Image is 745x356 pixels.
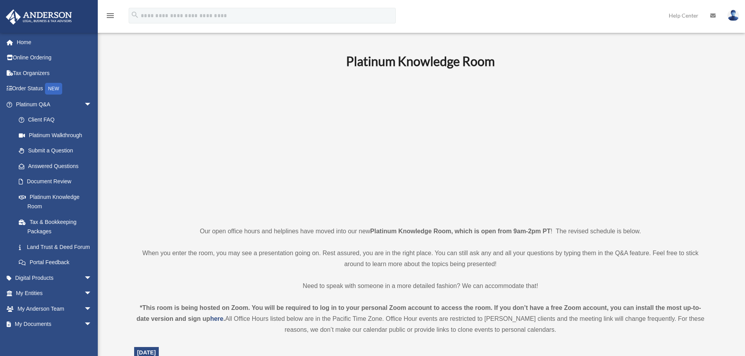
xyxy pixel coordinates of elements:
[5,34,104,50] a: Home
[11,143,104,159] a: Submit a Question
[11,239,104,255] a: Land Trust & Deed Forum
[5,97,104,112] a: Platinum Q&Aarrow_drop_down
[4,9,74,25] img: Anderson Advisors Platinum Portal
[134,302,707,335] div: All Office Hours listed below are in the Pacific Time Zone. Office Hour events are restricted to ...
[134,281,707,292] p: Need to speak with someone in a more detailed fashion? We can accommodate that!
[5,270,104,286] a: Digital Productsarrow_drop_down
[223,315,225,322] strong: .
[84,97,100,113] span: arrow_drop_down
[11,127,104,143] a: Platinum Walkthrough
[45,83,62,95] div: NEW
[106,14,115,20] a: menu
[727,10,739,21] img: User Pic
[5,50,104,66] a: Online Ordering
[106,11,115,20] i: menu
[11,158,104,174] a: Answered Questions
[5,301,104,317] a: My Anderson Teamarrow_drop_down
[11,174,104,190] a: Document Review
[84,286,100,302] span: arrow_drop_down
[5,65,104,81] a: Tax Organizers
[5,286,104,301] a: My Entitiesarrow_drop_down
[84,301,100,317] span: arrow_drop_down
[134,226,707,237] p: Our open office hours and helplines have moved into our new ! The revised schedule is below.
[5,81,104,97] a: Order StatusNEW
[11,214,104,239] a: Tax & Bookkeeping Packages
[11,255,104,270] a: Portal Feedback
[84,270,100,286] span: arrow_drop_down
[134,248,707,270] p: When you enter the room, you may see a presentation going on. Rest assured, you are in the right ...
[5,317,104,332] a: My Documentsarrow_drop_down
[303,79,538,211] iframe: 231110_Toby_KnowledgeRoom
[210,315,223,322] a: here
[84,317,100,333] span: arrow_drop_down
[11,112,104,128] a: Client FAQ
[131,11,139,19] i: search
[370,228,551,234] strong: Platinum Knowledge Room, which is open from 9am-2pm PT
[136,304,701,322] strong: *This room is being hosted on Zoom. You will be required to log in to your personal Zoom account ...
[11,189,100,214] a: Platinum Knowledge Room
[346,54,495,69] b: Platinum Knowledge Room
[137,349,156,356] span: [DATE]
